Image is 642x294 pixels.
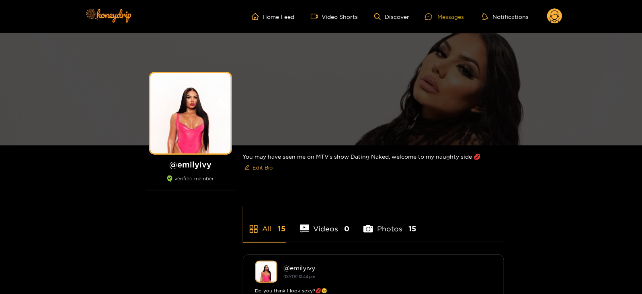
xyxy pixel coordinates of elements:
[284,264,492,272] div: @ emilyivy
[252,13,295,20] a: Home Feed
[255,261,277,283] img: emilyivy
[243,145,504,180] div: You may have seen me on MTV's show Dating Naked, welcome to my naughty side 💋
[408,224,416,234] span: 15
[480,12,531,20] button: Notifications
[425,12,464,21] div: Messages
[278,224,286,234] span: 15
[311,13,322,20] span: video-camera
[244,165,250,171] span: edit
[311,13,358,20] a: Video Shorts
[243,206,286,242] li: All
[363,206,416,242] li: Photos
[243,161,275,174] button: editEdit Bio
[249,224,258,234] span: appstore
[146,159,235,169] h1: @ emilyivy
[146,176,235,190] div: verified member
[253,163,273,171] span: Edit Bio
[252,13,263,20] span: home
[284,274,316,279] small: [DATE] 12:44 pm
[300,206,350,242] li: Videos
[374,13,409,20] a: Discover
[344,224,349,234] span: 0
